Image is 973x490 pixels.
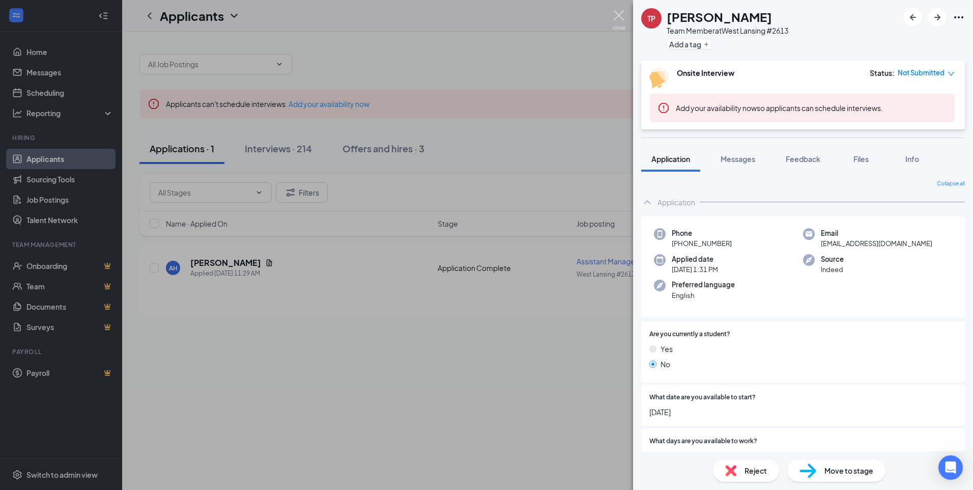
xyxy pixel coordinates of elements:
[649,393,756,402] span: What date are you available to start?
[928,8,947,26] button: ArrowRight
[672,264,718,275] span: [DATE] 1:31 PM
[824,465,873,476] span: Move to stage
[661,359,670,370] span: No
[657,197,695,207] div: Application
[937,180,965,188] span: Collapse all
[660,450,681,461] span: [DATE]
[821,264,844,275] span: Indeed
[905,154,919,164] span: Info
[651,154,690,164] span: Application
[907,11,919,23] svg: ArrowLeftNew
[672,238,732,249] span: [PHONE_NUMBER]
[667,8,772,25] h1: [PERSON_NAME]
[786,154,820,164] span: Feedback
[870,68,895,78] div: Status :
[672,228,732,238] span: Phone
[649,437,757,446] span: What days are you available to work?
[676,103,883,113] span: so applicants can schedule interviews.
[667,25,788,36] div: Team Member at West Lansing #2613
[657,102,670,114] svg: Error
[641,196,653,208] svg: ChevronUp
[898,68,945,78] span: Not Submitted
[676,103,757,113] button: Add your availability now
[647,13,655,23] div: TP
[672,290,735,301] span: English
[703,41,709,47] svg: Plus
[672,280,735,290] span: Preferred language
[938,455,963,480] div: Open Intercom Messenger
[953,11,965,23] svg: Ellipses
[853,154,869,164] span: Files
[948,70,955,77] span: down
[721,154,755,164] span: Messages
[672,254,718,264] span: Applied date
[745,465,767,476] span: Reject
[649,330,730,339] span: Are you currently a student?
[931,11,943,23] svg: ArrowRight
[904,8,922,26] button: ArrowLeftNew
[821,238,932,249] span: [EMAIL_ADDRESS][DOMAIN_NAME]
[649,406,957,418] span: [DATE]
[667,39,712,49] button: PlusAdd a tag
[661,343,673,355] span: Yes
[677,68,734,77] b: Onsite Interview
[821,228,932,238] span: Email
[821,254,844,264] span: Source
